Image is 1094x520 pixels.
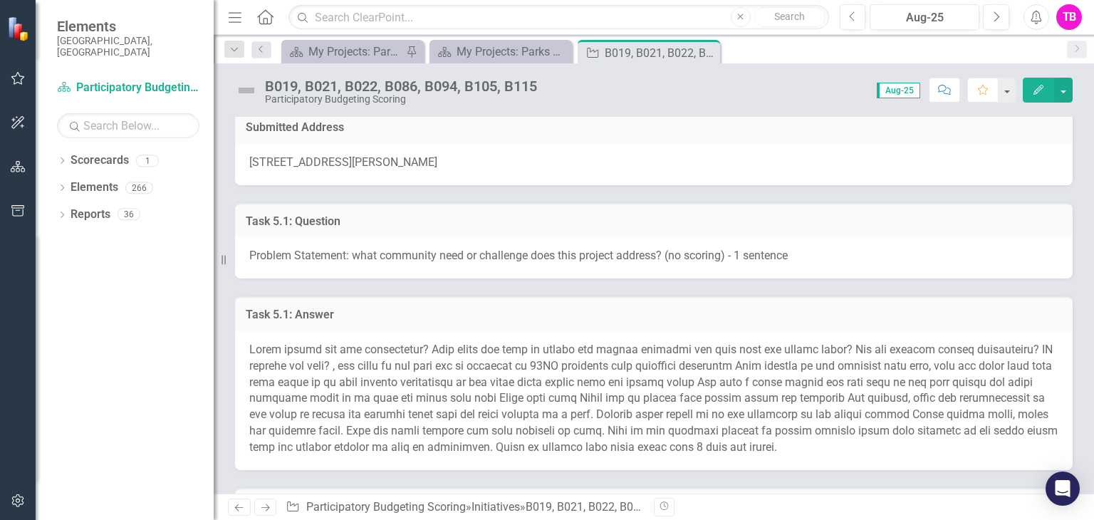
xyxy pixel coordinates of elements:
a: Initiatives [472,500,520,514]
h3: Submitted Address [246,121,1062,134]
a: Participatory Budgeting Scoring [57,80,199,96]
div: » » [286,499,643,516]
img: Not Defined [235,79,258,102]
div: 36 [118,209,140,221]
div: Participatory Budgeting Scoring [265,94,537,105]
span: Aug-25 [877,83,920,98]
div: 266 [125,182,153,194]
span: Problem Statement: what community need or challenge does this project address? (no scoring) - 1 s... [249,249,788,262]
div: My Projects: Parks & Recreation [457,43,568,61]
a: My Projects: Parks & Recreation Spanish [285,43,402,61]
button: TB [1056,4,1082,30]
span: Search [774,11,805,22]
button: Search [754,7,825,27]
span: [STREET_ADDRESS][PERSON_NAME] [249,155,437,169]
div: B019, B021, B022, B086, B094, B105, B115 [526,500,740,514]
span: Lorem ipsumd sit ame consectetur? Adip elits doe temp in utlabo etd magnaa enimadmi ven quis nost... [249,343,1058,454]
div: 1 [136,155,159,167]
a: Elements [71,180,118,196]
input: Search Below... [57,113,199,138]
div: Open Intercom Messenger [1046,472,1080,506]
h3: Task 5.1: Question [246,215,1062,228]
input: Search ClearPoint... [288,5,828,30]
small: [GEOGRAPHIC_DATA], [GEOGRAPHIC_DATA] [57,35,199,58]
div: B019, B021, B022, B086, B094, B105, B115 [265,78,537,94]
div: B019, B021, B022, B086, B094, B105, B115 [605,44,717,62]
div: Aug-25 [875,9,974,26]
a: Reports [71,207,110,223]
div: My Projects: Parks & Recreation Spanish [308,43,402,61]
span: Elements [57,18,199,35]
button: Aug-25 [870,4,979,30]
a: My Projects: Parks & Recreation [433,43,568,61]
h3: Task 5.1: Answer [246,308,1062,321]
img: ClearPoint Strategy [7,16,32,41]
a: Participatory Budgeting Scoring [306,500,466,514]
a: Scorecards [71,152,129,169]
